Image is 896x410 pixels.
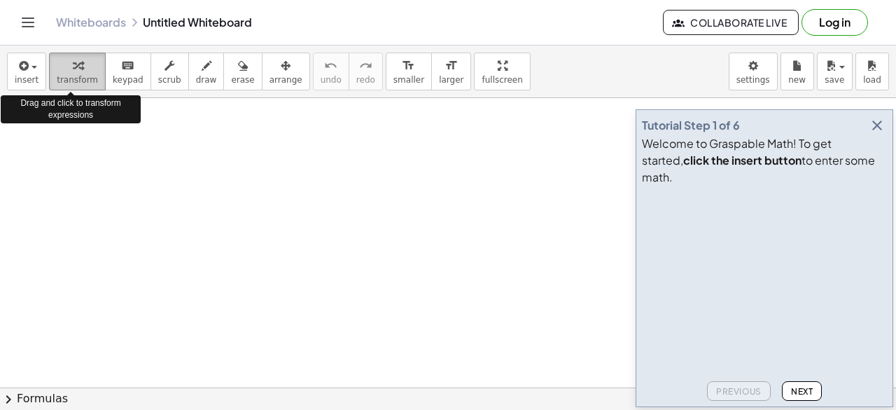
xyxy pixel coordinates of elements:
[855,53,889,90] button: load
[791,386,813,397] span: Next
[150,53,189,90] button: scrub
[15,75,38,85] span: insert
[736,75,770,85] span: settings
[349,53,383,90] button: redoredo
[1,95,141,123] div: Drag and click to transform expressions
[196,75,217,85] span: draw
[788,75,806,85] span: new
[439,75,463,85] span: larger
[113,75,143,85] span: keypad
[188,53,225,90] button: draw
[356,75,375,85] span: redo
[313,53,349,90] button: undoundo
[663,10,799,35] button: Collaborate Live
[474,53,530,90] button: fullscreen
[642,135,887,186] div: Welcome to Graspable Math! To get started, to enter some math.
[324,57,337,74] i: undo
[56,15,126,29] a: Whiteboards
[262,53,310,90] button: arrange
[825,75,844,85] span: save
[231,75,254,85] span: erase
[444,57,458,74] i: format_size
[729,53,778,90] button: settings
[57,75,98,85] span: transform
[782,381,822,401] button: Next
[431,53,471,90] button: format_sizelarger
[402,57,415,74] i: format_size
[49,53,106,90] button: transform
[269,75,302,85] span: arrange
[863,75,881,85] span: load
[780,53,814,90] button: new
[817,53,853,90] button: save
[7,53,46,90] button: insert
[105,53,151,90] button: keyboardkeypad
[675,16,787,29] span: Collaborate Live
[321,75,342,85] span: undo
[482,75,522,85] span: fullscreen
[223,53,262,90] button: erase
[642,117,740,134] div: Tutorial Step 1 of 6
[801,9,868,36] button: Log in
[393,75,424,85] span: smaller
[121,57,134,74] i: keyboard
[683,153,801,168] b: click the insert button
[17,11,39,34] button: Toggle navigation
[359,57,372,74] i: redo
[158,75,181,85] span: scrub
[386,53,432,90] button: format_sizesmaller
